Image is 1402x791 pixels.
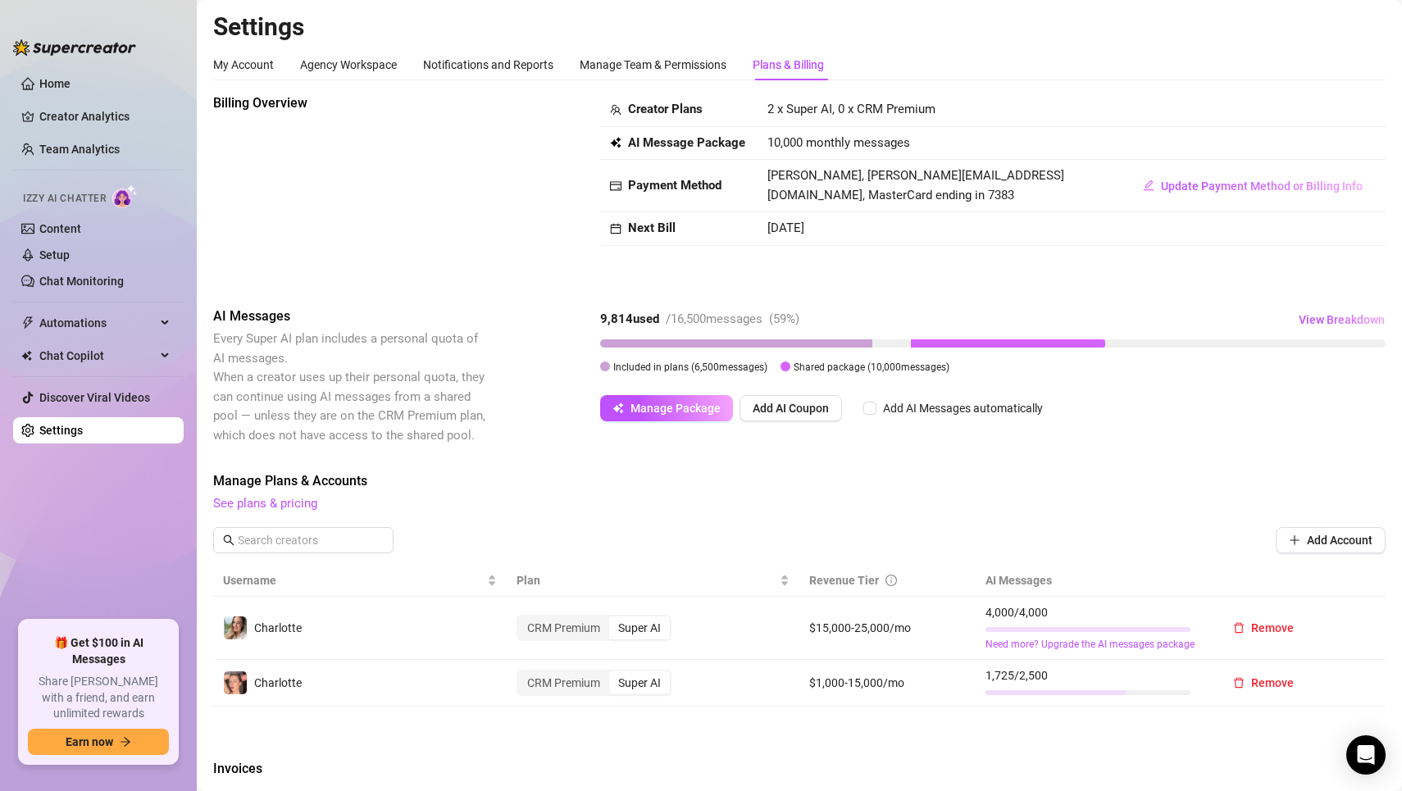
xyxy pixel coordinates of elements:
[213,56,274,74] div: My Account
[213,565,507,597] th: Username
[740,395,842,421] button: Add AI Coupon
[753,402,829,415] span: Add AI Coupon
[1289,534,1300,546] span: plus
[213,759,489,779] span: Invoices
[517,670,671,696] div: segmented control
[769,311,799,326] span: ( 59 %)
[213,496,317,511] a: See plans & pricing
[600,311,659,326] strong: 9,814 used
[1251,676,1294,689] span: Remove
[213,471,1386,491] span: Manage Plans & Accounts
[213,93,489,113] span: Billing Overview
[1233,677,1245,689] span: delete
[1220,615,1307,641] button: Remove
[224,671,247,694] img: Charlotte
[666,311,762,326] span: / 16,500 messages
[39,343,156,369] span: Chat Copilot
[885,575,897,586] span: info-circle
[883,399,1043,417] div: Add AI Messages automatically
[213,11,1386,43] h2: Settings
[753,56,824,74] div: Plans & Billing
[254,676,302,689] span: Charlotte
[609,616,670,639] div: Super AI
[600,395,733,421] button: Manage Package
[213,307,489,326] span: AI Messages
[112,184,138,208] img: AI Chatter
[223,571,484,589] span: Username
[1299,313,1385,326] span: View Breakdown
[1233,622,1245,634] span: delete
[223,534,234,546] span: search
[13,39,136,56] img: logo-BBDzfeDw.svg
[423,56,553,74] div: Notifications and Reports
[1220,670,1307,696] button: Remove
[613,361,767,373] span: Included in plans ( 6,500 messages)
[767,220,804,235] span: [DATE]
[799,660,976,707] td: $1,000-15,000/mo
[799,597,976,660] td: $15,000-25,000/mo
[976,565,1210,597] th: AI Messages
[254,621,302,634] span: Charlotte
[1251,621,1294,634] span: Remove
[39,275,124,288] a: Chat Monitoring
[39,222,81,235] a: Content
[39,143,120,156] a: Team Analytics
[120,736,131,748] span: arrow-right
[518,616,609,639] div: CRM Premium
[39,248,70,261] a: Setup
[39,391,150,404] a: Discover Viral Videos
[794,361,949,373] span: Shared package ( 10,000 messages)
[517,571,777,589] span: Plan
[518,671,609,694] div: CRM Premium
[238,531,371,549] input: Search creators
[28,729,169,755] button: Earn nowarrow-right
[39,103,171,130] a: Creator Analytics
[21,316,34,330] span: thunderbolt
[1276,527,1386,553] button: Add Account
[39,77,71,90] a: Home
[300,56,397,74] div: Agency Workspace
[610,104,621,116] span: team
[580,56,726,74] div: Manage Team & Permissions
[767,168,1064,202] span: [PERSON_NAME], [PERSON_NAME][EMAIL_ADDRESS][DOMAIN_NAME], MasterCard ending in 7383
[23,191,106,207] span: Izzy AI Chatter
[985,666,1200,684] span: 1,725 / 2,500
[767,102,935,116] span: 2 x Super AI, 0 x CRM Premium
[213,331,485,443] span: Every Super AI plan includes a personal quota of AI messages. When a creator uses up their person...
[28,674,169,722] span: Share [PERSON_NAME] with a friend, and earn unlimited rewards
[628,220,676,235] strong: Next Bill
[1307,534,1372,547] span: Add Account
[809,574,879,587] span: Revenue Tier
[985,603,1200,621] span: 4,000 / 4,000
[630,402,721,415] span: Manage Package
[628,102,703,116] strong: Creator Plans
[224,616,247,639] img: Charlotte
[1130,173,1376,199] button: Update Payment Method or Billing Info
[507,565,800,597] th: Plan
[628,135,745,150] strong: AI Message Package
[610,223,621,234] span: calendar
[66,735,113,748] span: Earn now
[39,424,83,437] a: Settings
[1298,307,1386,333] button: View Breakdown
[985,637,1200,652] a: Need more? Upgrade the AI messages package
[767,134,910,153] span: 10,000 monthly messages
[39,310,156,336] span: Automations
[610,180,621,192] span: credit-card
[1143,180,1154,191] span: edit
[609,671,670,694] div: Super AI
[28,635,169,667] span: 🎁 Get $100 in AI Messages
[1346,735,1386,775] div: Open Intercom Messenger
[628,178,721,193] strong: Payment Method
[21,350,32,361] img: Chat Copilot
[517,615,671,641] div: segmented control
[1161,180,1363,193] span: Update Payment Method or Billing Info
